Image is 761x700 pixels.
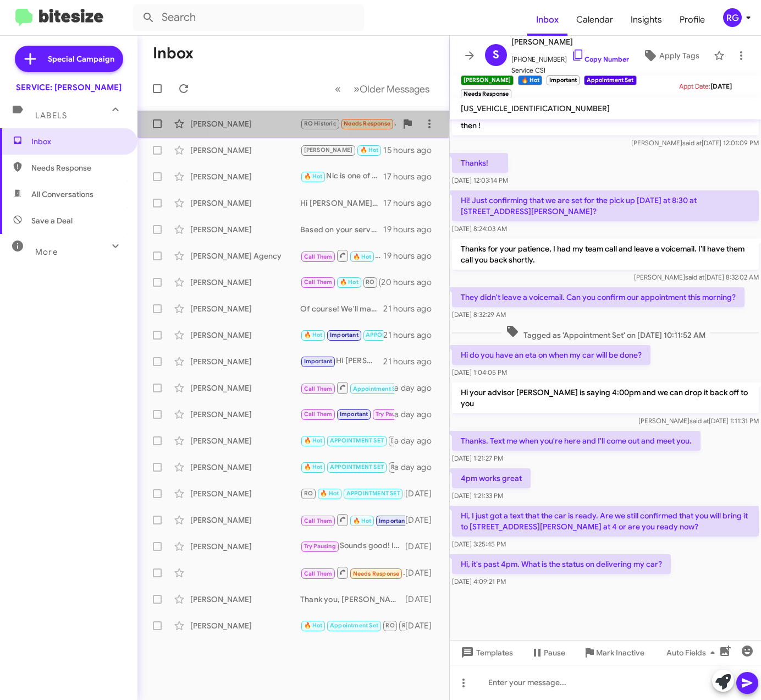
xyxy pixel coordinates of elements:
div: [DATE] [405,567,440,578]
span: Special Campaign [48,53,114,64]
button: Pause [522,643,574,663]
div: [PERSON_NAME] [190,541,300,552]
a: Copy Number [571,55,629,63]
span: [DATE] 8:24:03 AM [452,225,507,233]
div: a day ago [394,435,440,446]
span: Call Them [304,411,333,418]
span: More [35,247,58,257]
span: Apply Tags [659,46,699,65]
small: Appointment Set [584,75,636,85]
div: [PERSON_NAME] [190,435,300,446]
span: [DATE] 1:21:33 PM [452,491,503,500]
span: [PERSON_NAME] [391,437,440,444]
p: Hi your advisor [PERSON_NAME] is saying 4:00pm and we can drop it back off to you [452,382,759,413]
p: Hi, I just got a text that the car is ready. Are we still confirmed that you will bring it to [ST... [452,506,759,537]
div: Hi [PERSON_NAME], thank you for letting me know. I completely understand, it’s great you were abl... [300,408,394,420]
span: APPOINTMENT SET [330,463,384,471]
span: All Conversations [31,189,93,200]
span: RO [385,622,394,629]
span: Needs Response [353,570,400,577]
div: [PERSON_NAME] [190,382,300,393]
span: [PERSON_NAME] [304,146,353,154]
span: Appointment Set [330,622,378,629]
span: Inbox [527,4,567,36]
div: Inbound Call [300,513,405,527]
span: [DATE] 1:04:05 PM [452,368,507,376]
span: [PERSON_NAME] [DATE] 1:11:31 PM [638,417,759,425]
span: Labels [35,111,67,121]
span: Templates [459,643,513,663]
div: [PERSON_NAME] [190,409,300,420]
span: [PERSON_NAME] [DATE] 12:01:09 PM [631,139,759,147]
a: Profile [671,4,714,36]
span: [DATE] [710,82,732,90]
span: Mark Inactive [596,643,644,663]
div: [PERSON_NAME] [190,118,300,129]
span: [DATE] 12:03:14 PM [452,176,508,184]
button: Previous [328,78,348,100]
span: Pause [544,643,565,663]
small: Important [547,75,580,85]
p: Hi do you have an eta on when my car will be done? [452,345,650,365]
div: [PERSON_NAME] [190,488,300,499]
div: Hi [PERSON_NAME], we can accommodate you this afternoon for the brake light check and the 50,000-... [300,249,383,262]
span: Service CSI [511,65,629,76]
button: Next [347,78,436,100]
div: Of course! We'll make sure to keep you updated when your vehicle is due for service. If you have ... [300,303,383,314]
p: Hi, it's past 4pm. What is the status on delivering my car? [452,554,671,574]
span: 🔥 Hot [304,463,323,471]
span: [DATE] 8:32:29 AM [452,310,506,319]
span: 🔥 Hot [304,331,323,338]
span: [PHONE_NUMBER] [511,48,629,65]
div: a day ago [394,409,440,420]
div: [PERSON_NAME] [190,462,300,473]
span: « [335,82,341,96]
div: [PERSON_NAME] [190,330,300,341]
a: Calendar [567,4,622,36]
div: [PERSON_NAME] [190,171,300,182]
div: a day ago [394,462,440,473]
a: Special Campaign [15,46,123,72]
div: Thx. I rescheduled to [DATE]. [300,276,381,288]
span: Important [340,411,368,418]
small: Needs Response [461,89,511,99]
div: 21 hours ago [383,330,440,341]
span: Inbox [31,136,125,147]
div: Inbound Call [300,381,394,395]
div: 21 hours ago [383,356,440,367]
input: Search [133,4,364,31]
span: Save a Deal [31,215,73,226]
span: RO Responded [402,622,444,629]
p: Thanks! [452,153,508,173]
span: APPOINTMENT SET [366,331,420,338]
div: 21 hours ago [383,303,440,314]
span: Needs Response [344,120,390,127]
div: [DATE] [405,594,440,605]
button: Templates [450,643,522,663]
div: 19 hours ago [383,224,440,235]
div: a day ago [394,382,440,393]
span: 🔥 Hot [304,173,323,180]
span: Needs Response [31,162,125,173]
h1: Inbox [153,45,194,62]
div: [PERSON_NAME] [190,224,300,235]
p: Thanks. Text me when you're here and I'll come out and meet you. [452,431,701,451]
div: Hi - usually a message pops up in the car when it is due for service. We hadn't had that happen y... [300,117,396,130]
span: [US_VEHICLE_IDENTIFICATION_NUMBER] [461,103,610,113]
div: RG [723,8,742,27]
div: [PERSON_NAME] [190,515,300,526]
span: Call Them [304,385,333,392]
span: RO [366,278,374,286]
div: [PERSON_NAME] [190,277,300,288]
span: 🔥 Hot [353,517,372,524]
p: Hi! Just confirming that we are set for the pick up [DATE] at 8:30 at [STREET_ADDRESS][PERSON_NAME]? [452,190,759,221]
span: 🔥 Hot [340,278,359,286]
div: 17 hours ago [383,171,440,182]
button: Auto Fields [658,643,728,663]
a: Insights [622,4,671,36]
p: Thanks for your patience, I had my team call and leave a voicemail. I’ll have them call you back ... [452,239,759,270]
span: S [493,46,499,64]
div: [PERSON_NAME] Agency [190,250,300,261]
